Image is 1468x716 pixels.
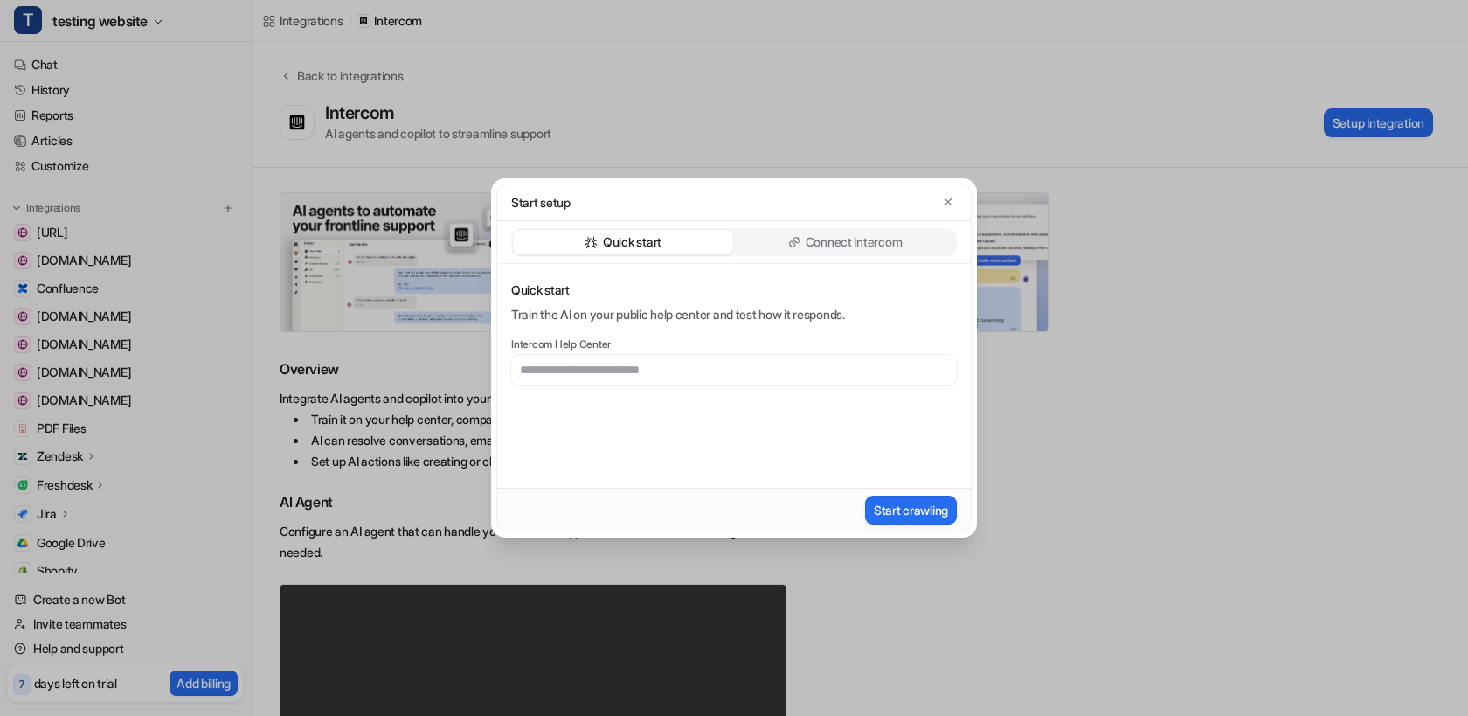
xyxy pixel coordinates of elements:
p: Connect Intercom [806,233,903,251]
p: Start setup [511,193,571,212]
button: Start crawling [865,496,957,525]
p: Train the AI on your public help center and test how it responds. [511,306,957,323]
label: Intercom Help Center [511,337,957,351]
p: Quick start [603,233,661,251]
p: Quick start [511,282,957,299]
